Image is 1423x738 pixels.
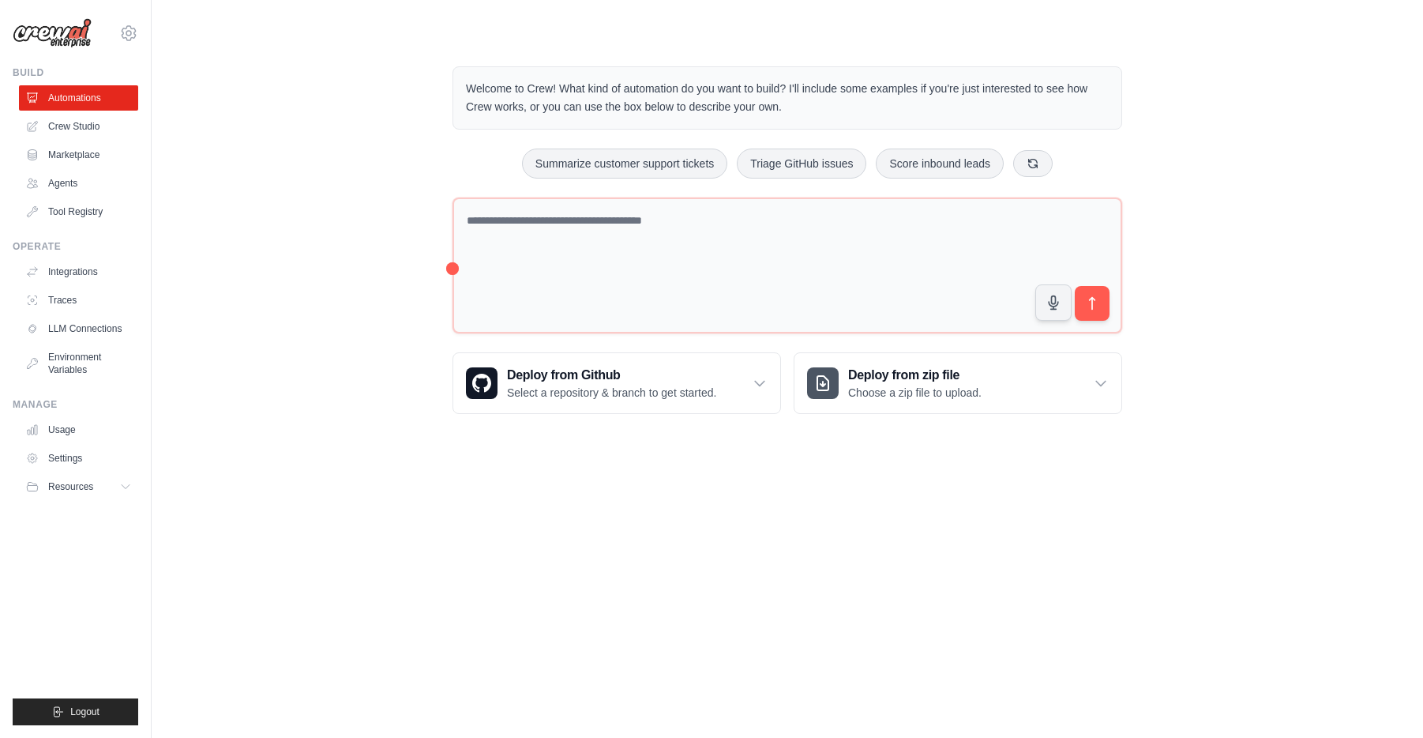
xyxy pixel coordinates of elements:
[507,366,716,385] h3: Deploy from Github
[876,149,1004,179] button: Score inbound leads
[13,240,138,253] div: Operate
[522,149,727,179] button: Summarize customer support tickets
[48,480,93,493] span: Resources
[13,698,138,725] button: Logout
[13,398,138,411] div: Manage
[19,114,138,139] a: Crew Studio
[848,366,982,385] h3: Deploy from zip file
[19,474,138,499] button: Resources
[507,385,716,401] p: Select a repository & branch to get started.
[19,85,138,111] a: Automations
[13,18,92,48] img: Logo
[70,706,99,718] span: Logout
[19,142,138,168] a: Marketplace
[13,66,138,79] div: Build
[19,259,138,284] a: Integrations
[19,446,138,471] a: Settings
[19,171,138,196] a: Agents
[19,199,138,224] a: Tool Registry
[737,149,866,179] button: Triage GitHub issues
[19,417,138,442] a: Usage
[19,288,138,313] a: Traces
[466,80,1109,116] p: Welcome to Crew! What kind of automation do you want to build? I'll include some examples if you'...
[19,316,138,341] a: LLM Connections
[848,385,982,401] p: Choose a zip file to upload.
[19,345,138,382] a: Environment Variables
